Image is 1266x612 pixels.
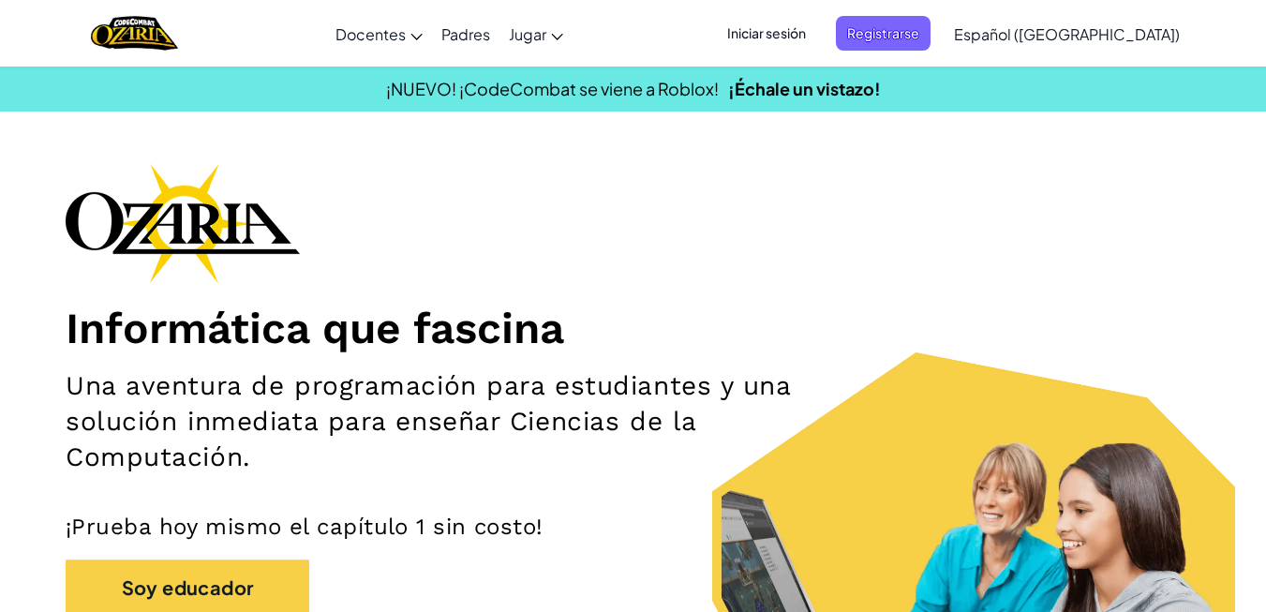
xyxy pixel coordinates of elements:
button: Registrarse [836,16,931,51]
span: Español ([GEOGRAPHIC_DATA]) [954,24,1180,44]
a: ¡Échale un vistazo! [728,78,881,99]
h2: Una aventura de programación para estudiantes y una solución inmediata para enseñar Ciencias de l... [66,368,826,475]
a: Jugar [499,8,573,59]
a: Español ([GEOGRAPHIC_DATA]) [945,8,1189,59]
span: ¡NUEVO! ¡CodeCombat se viene a Roblox! [386,78,719,99]
a: Docentes [326,8,432,59]
a: Padres [432,8,499,59]
h1: Informática que fascina [66,302,1200,354]
span: Docentes [335,24,406,44]
p: ¡Prueba hoy mismo el capítulo 1 sin costo! [66,513,1200,541]
span: Jugar [509,24,546,44]
img: Home [91,14,178,52]
a: Ozaria by CodeCombat logo [91,14,178,52]
button: Iniciar sesión [716,16,817,51]
img: Ozaria branding logo [66,163,300,283]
